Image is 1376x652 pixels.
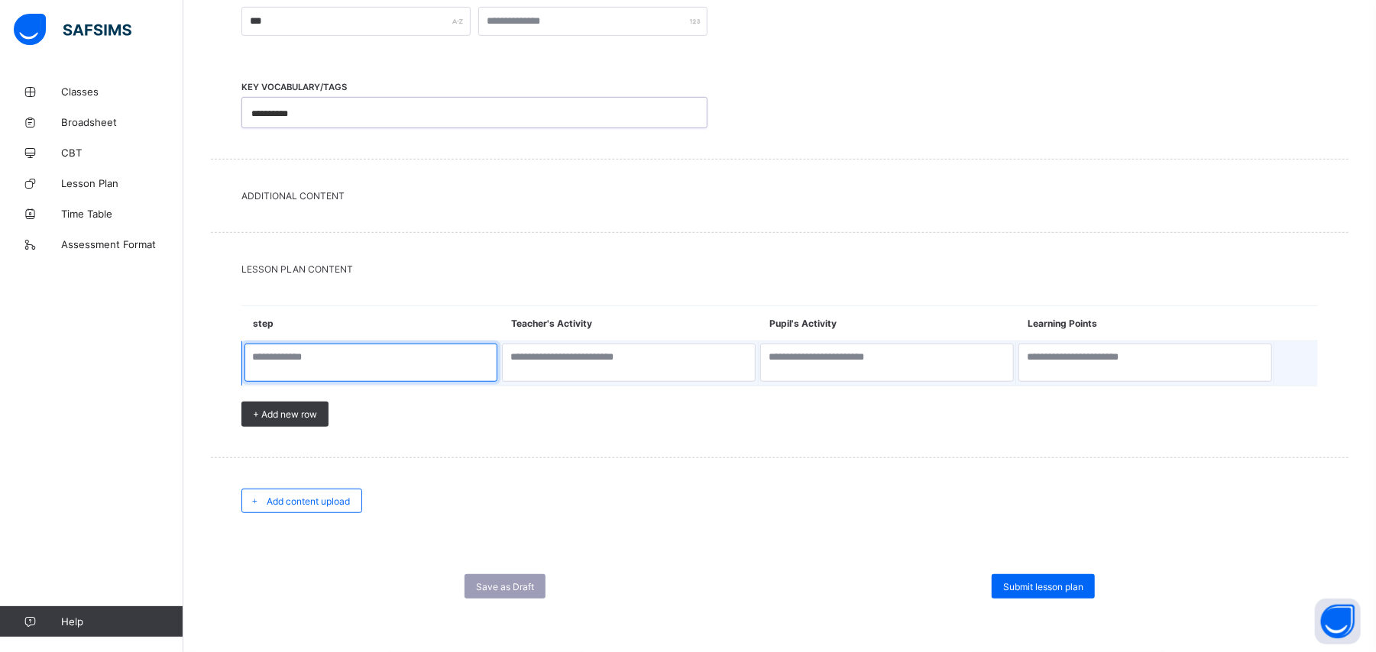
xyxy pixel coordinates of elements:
span: Assessment Format [61,238,183,250]
span: Additional Content [241,190,1318,202]
th: Pupil's Activity [758,306,1016,341]
th: Learning Points [1016,306,1274,341]
th: step [242,306,500,341]
span: Time Table [61,208,183,220]
th: Teacher's Activity [500,306,758,341]
span: Add content upload [267,495,350,507]
button: Open asap [1315,599,1361,644]
span: + Add new row [253,408,317,420]
img: safsims [14,14,131,46]
span: Help [61,615,183,628]
span: CBT [61,147,183,159]
span: Save as Draft [476,581,534,592]
span: Classes [61,86,183,98]
span: KEY VOCABULARY/TAGS [241,82,347,92]
span: Broadsheet [61,116,183,128]
span: Lesson Plan [61,177,183,189]
span: Submit lesson plan [1003,581,1083,592]
span: LESSON PLAN CONTENT [241,263,1318,275]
